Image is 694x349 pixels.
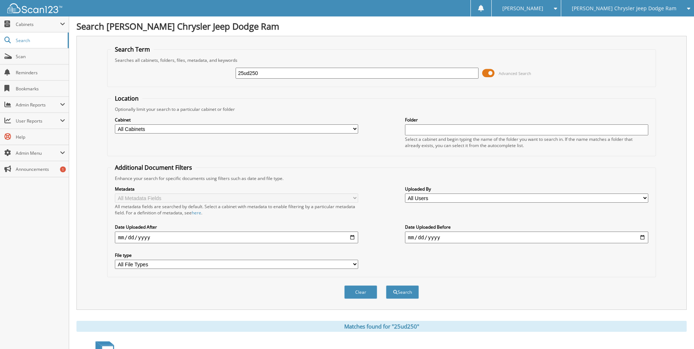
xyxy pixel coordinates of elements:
span: Bookmarks [16,86,65,92]
input: start [115,232,358,243]
div: Searches all cabinets, folders, files, metadata, and keywords [111,57,652,63]
legend: Search Term [111,45,154,53]
button: Clear [344,285,377,299]
label: Metadata [115,186,358,192]
input: end [405,232,648,243]
div: Optionally limit your search to a particular cabinet or folder [111,106,652,112]
div: Select a cabinet and begin typing the name of the folder you want to search in. If the name match... [405,136,648,149]
span: User Reports [16,118,60,124]
span: Advanced Search [499,71,531,76]
span: Admin Menu [16,150,60,156]
span: Help [16,134,65,140]
label: File type [115,252,358,258]
div: All metadata fields are searched by default. Select a cabinet with metadata to enable filtering b... [115,203,358,216]
label: Date Uploaded Before [405,224,648,230]
div: Matches found for "25ud250" [76,321,687,332]
legend: Location [111,94,142,102]
span: [PERSON_NAME] [502,6,543,11]
span: Reminders [16,70,65,76]
button: Search [386,285,419,299]
span: Cabinets [16,21,60,27]
div: Enhance your search for specific documents using filters such as date and file type. [111,175,652,181]
span: Announcements [16,166,65,172]
span: Scan [16,53,65,60]
label: Cabinet [115,117,358,123]
img: scan123-logo-white.svg [7,3,62,13]
label: Uploaded By [405,186,648,192]
span: Admin Reports [16,102,60,108]
span: Search [16,37,64,44]
label: Folder [405,117,648,123]
a: here [192,210,201,216]
legend: Additional Document Filters [111,164,196,172]
span: [PERSON_NAME] Chrysler Jeep Dodge Ram [572,6,676,11]
div: 1 [60,166,66,172]
label: Date Uploaded After [115,224,358,230]
h1: Search [PERSON_NAME] Chrysler Jeep Dodge Ram [76,20,687,32]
